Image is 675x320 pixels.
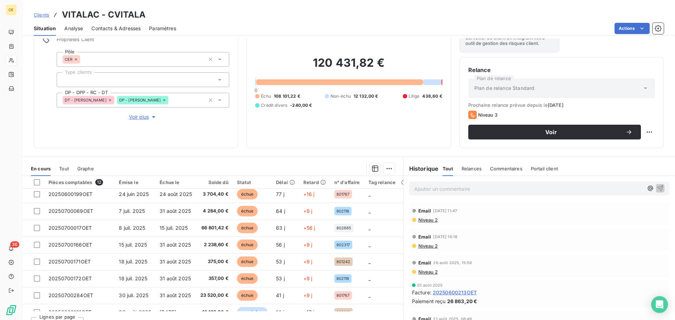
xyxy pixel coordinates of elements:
[531,166,558,171] span: Portail client
[433,289,477,296] span: 20250600213OET
[336,260,351,264] span: 801242
[64,25,83,32] span: Analyse
[368,259,371,265] span: _
[368,275,371,281] span: _
[168,97,174,103] input: Ajouter une valeur
[261,102,287,109] span: Crédit divers
[418,234,431,240] span: Email
[57,37,229,46] span: Propriétés Client
[468,102,655,108] span: Prochaine relance prévue depuis le
[465,35,554,46] span: Surveiller ce client en intégrant votre outil de gestion des risques client.
[255,87,257,93] span: 0
[65,57,72,61] span: CER
[548,102,564,108] span: [DATE]
[615,23,650,34] button: Actions
[237,307,268,318] span: non-échue
[49,208,93,214] span: 20250700069OET
[276,179,295,185] div: Délai
[62,8,146,21] h3: VITALAC - CVITALA
[237,290,258,301] span: échue
[334,179,360,185] div: n° d'affaire
[276,191,284,197] span: 77 j
[10,241,19,248] span: 36
[409,93,420,99] span: Litige
[478,112,497,118] span: Niveau 3
[200,191,229,198] span: 3 704,40 €
[119,179,151,185] div: Émise le
[336,209,349,213] span: 802118
[412,298,446,305] span: Paiement reçu
[200,224,229,231] span: 66 801,42 €
[129,113,157,120] span: Voir plus
[49,242,92,248] span: 20250700166OET
[276,225,285,231] span: 63 j
[303,242,313,248] span: +9 j
[119,292,148,298] span: 30 juil. 2025
[368,208,371,214] span: _
[200,179,229,185] div: Solde dû
[303,259,313,265] span: +9 j
[237,189,258,200] span: échue
[200,275,229,282] span: 357,00 €
[462,166,482,171] span: Relances
[368,292,371,298] span: _
[160,208,191,214] span: 31 août 2025
[368,225,371,231] span: _
[443,166,453,171] span: Tout
[477,129,625,135] span: Voir
[468,66,655,74] h6: Relance
[418,243,438,249] span: Niveau 2
[261,93,271,99] span: Échu
[336,276,349,281] span: 802118
[149,25,176,32] span: Paramètres
[274,93,300,99] span: 108 101,22 €
[119,225,145,231] span: 8 juil. 2025
[368,191,371,197] span: _
[433,209,457,213] span: [DATE] 11:47
[336,243,350,247] span: 802317
[119,259,147,265] span: 18 juil. 2025
[200,241,229,248] span: 2 238,60 €
[368,179,404,185] div: Tag relance
[276,309,284,315] span: 14 j
[34,25,56,32] span: Situation
[119,208,145,214] span: 7 juil. 2025
[330,93,351,99] span: Non-échu
[276,259,285,265] span: 53 j
[433,261,472,265] span: 26 août 2025, 15:59
[303,292,313,298] span: +9 j
[412,289,431,296] span: Facture :
[6,305,17,316] img: Logo LeanPay
[368,242,371,248] span: _
[200,292,229,299] span: 23 520,00 €
[303,275,313,281] span: +9 j
[160,242,191,248] span: 31 août 2025
[200,258,229,265] span: 375,00 €
[303,208,313,214] span: +9 j
[276,208,285,214] span: 64 j
[237,273,258,284] span: échue
[368,309,371,315] span: _
[91,25,141,32] span: Contacts & Adresses
[49,292,93,298] span: 20250700284OET
[95,179,103,185] span: 12
[57,113,229,121] button: Voir plus
[34,11,49,18] a: Clients
[468,125,641,139] button: Voir
[6,4,17,15] div: OE
[160,259,191,265] span: 31 août 2025
[160,225,188,231] span: 15 juil. 2025
[447,298,477,305] span: 26 863,20 €
[59,166,69,171] span: Tout
[418,217,438,223] span: Niveau 2
[237,179,268,185] div: Statut
[303,179,326,185] div: Retard
[119,191,149,197] span: 24 juin 2025
[404,164,439,173] h6: Historique
[49,179,110,185] div: Pièces comptables
[160,275,191,281] span: 31 août 2025
[160,292,191,298] span: 31 août 2025
[474,85,535,92] span: Plan de relance Standard
[65,98,107,102] span: DT - [PERSON_NAME]
[276,292,284,298] span: 41 j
